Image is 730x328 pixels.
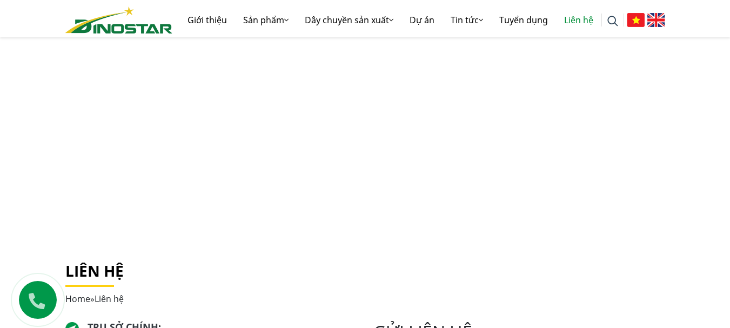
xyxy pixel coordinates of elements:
[235,3,297,37] a: Sản phẩm
[65,293,124,305] span: »
[627,13,645,27] img: Tiếng Việt
[65,293,90,305] a: Home
[491,3,556,37] a: Tuyển dụng
[297,3,401,37] a: Dây chuyền sản xuất
[179,3,235,37] a: Giới thiệu
[95,293,124,305] span: Liên hệ
[607,16,618,26] img: search
[65,6,172,34] img: logo
[443,3,491,37] a: Tin tức
[401,3,443,37] a: Dự án
[556,3,601,37] a: Liên hệ
[647,13,665,27] img: English
[65,262,665,280] h1: Liên hệ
